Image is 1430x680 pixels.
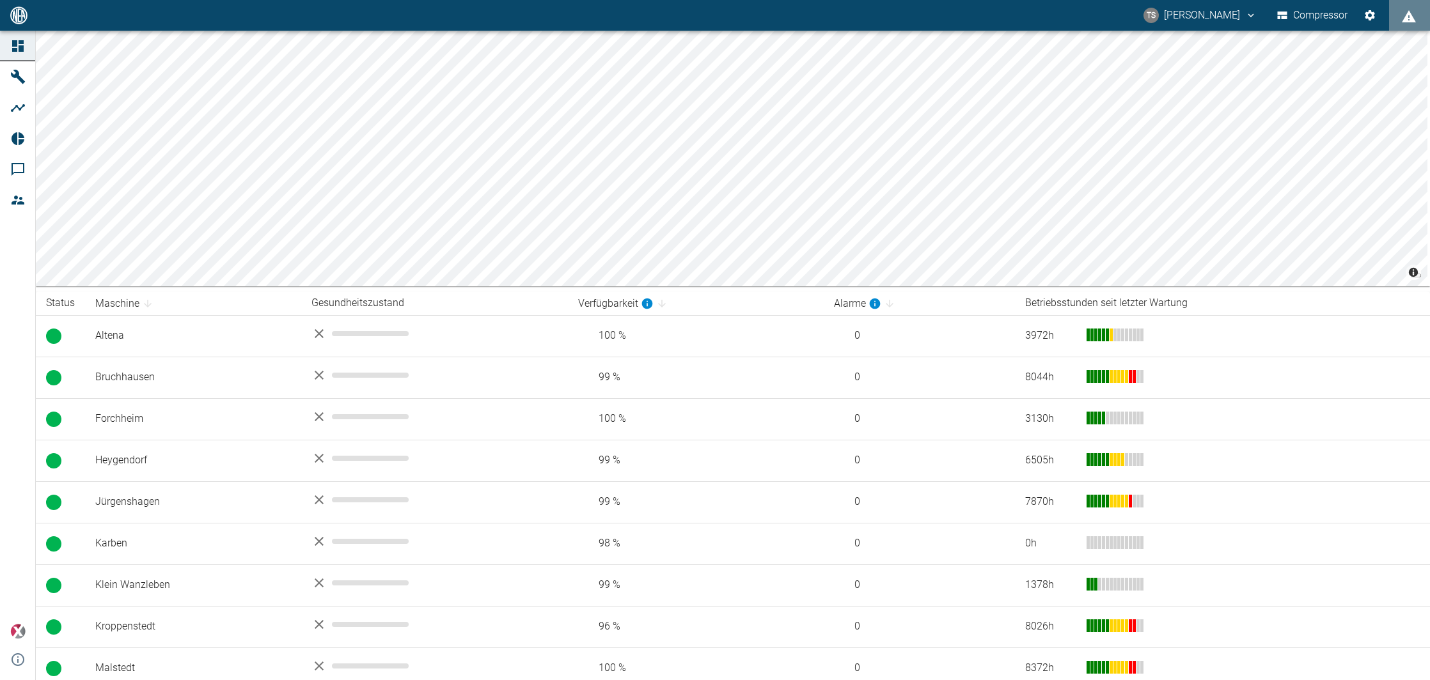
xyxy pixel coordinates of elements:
span: 98 % [578,536,813,551]
span: 0 [834,661,1005,676]
div: No data [311,367,558,383]
span: Betrieb [46,495,61,510]
span: 100 % [578,328,813,343]
button: timo.streitbuerger@arcanum-energy.de [1142,4,1259,27]
div: No data [311,617,558,632]
td: Klein Wanzleben [85,564,301,606]
span: 0 [834,412,1005,426]
span: Betrieb [46,453,61,468]
span: 0 [834,536,1005,551]
span: 99 % [578,495,813,509]
div: 8372 h [1025,661,1076,676]
span: 100 % [578,412,813,426]
span: 99 % [578,453,813,468]
div: 8044 h [1025,370,1076,385]
img: Xplore Logo [10,624,26,639]
canvas: Map [36,31,1427,286]
div: 0 h [1025,536,1076,551]
span: Betrieb [46,536,61,552]
img: logo [9,6,29,24]
span: 0 [834,370,1005,385]
td: Kroppenstedt [85,606,301,647]
span: 96 % [578,619,813,634]
div: 6505 h [1025,453,1076,468]
span: Betrieb [46,661,61,676]
td: Forchheim [85,398,301,440]
span: 100 % [578,661,813,676]
button: Compressor [1275,4,1351,27]
span: Betrieb [46,578,61,593]
span: Betrieb [46,412,61,427]
button: Einstellungen [1358,4,1381,27]
div: No data [311,451,558,466]
td: Jürgenshagen [85,481,301,523]
th: Status [36,291,85,315]
th: Gesundheitszustand [301,291,568,315]
span: 99 % [578,370,813,385]
div: No data [311,534,558,549]
td: Karben [85,523,301,564]
span: Betrieb [46,328,61,344]
span: Betrieb [46,619,61,635]
div: No data [311,409,558,424]
th: Betriebsstunden seit letzter Wartung [1015,291,1430,315]
span: Betrieb [46,370,61,385]
span: 0 [834,495,1005,509]
td: Heygendorf [85,440,301,481]
span: 0 [834,619,1005,634]
div: 7870 h [1025,495,1076,509]
div: TS [1143,8,1159,23]
span: 0 [834,328,1005,343]
div: 3130 h [1025,412,1076,426]
div: No data [311,658,558,674]
span: Maschine [95,296,156,311]
td: Altena [85,315,301,357]
div: 3972 h [1025,328,1076,343]
span: 0 [834,453,1005,468]
div: 8026 h [1025,619,1076,634]
div: berechnet für die letzten 7 Tage [578,296,654,311]
div: No data [311,492,558,507]
div: berechnet für die letzten 7 Tage [834,296,881,311]
span: 0 [834,578,1005,592]
span: 99 % [578,578,813,592]
td: Bruchhausen [85,357,301,398]
div: No data [311,575,558,591]
div: 1378 h [1025,578,1076,592]
div: No data [311,326,558,341]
